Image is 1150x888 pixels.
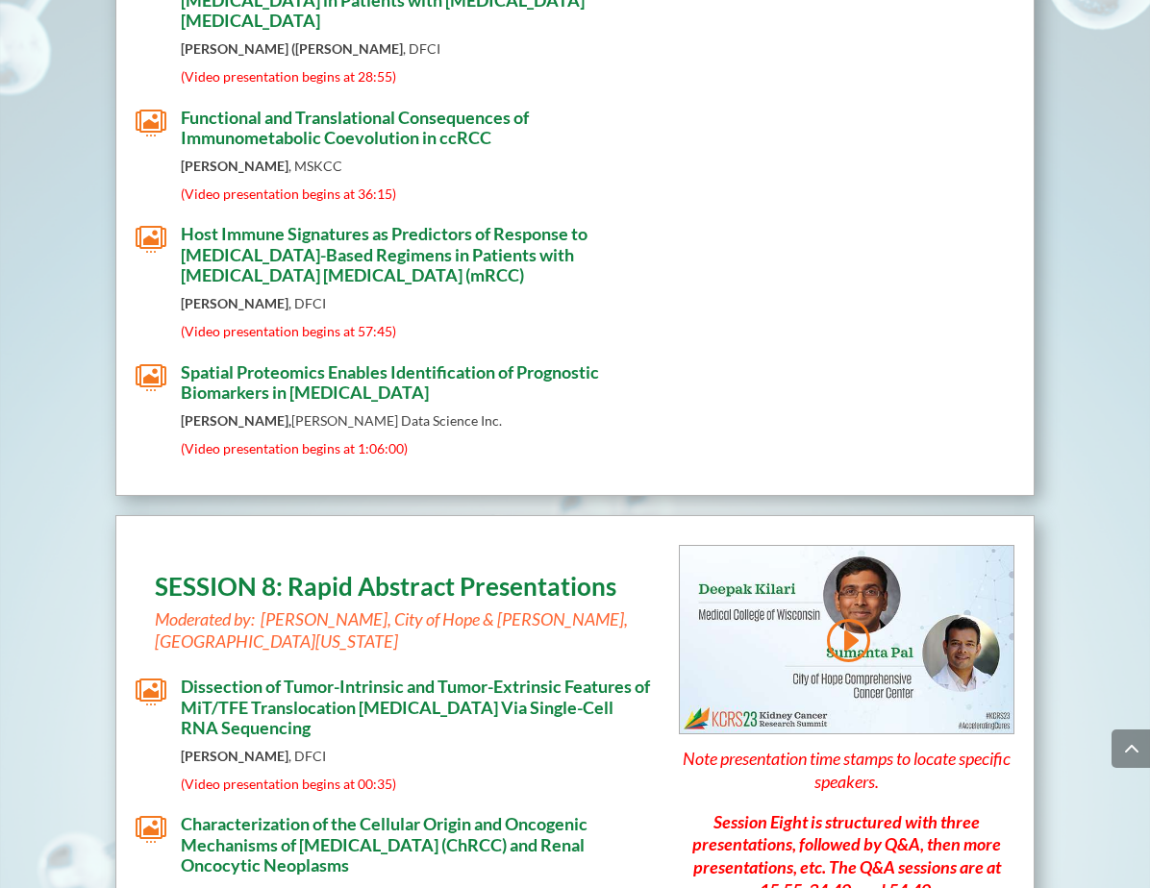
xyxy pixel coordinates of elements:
span: (Video presentation begins at 36:15) [181,185,396,202]
span: [PERSON_NAME] [181,748,288,764]
span: , DFCI [403,40,440,57]
span: [PERSON_NAME] [181,295,288,311]
b: SESSION 8: Rapid Abstract Presentations [155,571,616,602]
span: Moderated by: [PERSON_NAME], City of Hope & [PERSON_NAME], [GEOGRAPHIC_DATA][US_STATE] [155,608,628,653]
span: Functional and Translational Consequences of Immunometabolic Coevolution in ccRCC [181,107,529,149]
span: Dissection of Tumor-Intrinsic and Tumor-Extrinsic Features of MiT/TFE Translocation [MEDICAL_DATA... [181,676,650,738]
span: , DFCI [288,748,326,764]
span: , MSKCC [288,158,342,174]
span: [PERSON_NAME] [181,412,288,429]
span: Host Immune Signatures as Predictors of Response to [MEDICAL_DATA]-Based Regimens in Patients wit... [181,223,587,285]
span: Spatial Proteomics Enables Identification of Prognostic Biomarkers in [MEDICAL_DATA] [181,361,599,404]
span: Characterization of the Cellular Origin and Oncogenic Mechanisms of [MEDICAL_DATA] (ChRCC) and Re... [181,813,587,876]
span:  [136,108,166,138]
span: [PERSON_NAME] [181,158,288,174]
em: Note presentation time stamps to locate specific speakers. [683,748,1011,792]
span: (Video presentation begins at 57:45) [181,323,396,339]
span: , DFCI [288,295,326,311]
span:  [136,224,166,255]
strong: , [288,412,291,429]
span: (Video presentation begins at 1:06:00) [181,440,408,456]
span:  [136,677,166,707]
span: [PERSON_NAME] Data Science Inc. [288,412,502,429]
span: (Video presentation begins at 00:35) [181,776,396,792]
span: (Video presentation begins at 28:55) [181,68,396,85]
span:  [136,362,166,393]
span: [PERSON_NAME] ([PERSON_NAME] [181,40,403,57]
span:  [136,814,166,845]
